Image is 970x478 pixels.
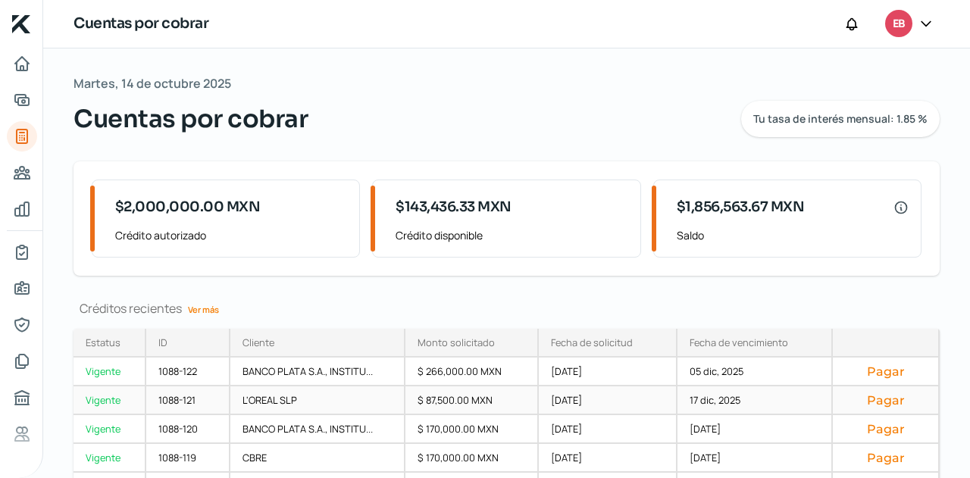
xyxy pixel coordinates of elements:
[7,194,37,224] a: Mis finanzas
[405,444,540,473] div: $ 170,000.00 MXN
[7,237,37,267] a: Mi contrato
[74,73,231,95] span: Martes, 14 de octubre 2025
[74,358,146,386] a: Vigente
[539,358,677,386] div: [DATE]
[539,386,677,415] div: [DATE]
[74,101,308,137] span: Cuentas por cobrar
[677,358,833,386] div: 05 dic, 2025
[539,444,677,473] div: [DATE]
[158,336,167,349] div: ID
[7,346,37,376] a: Documentos
[845,421,926,436] button: Pagar
[86,336,120,349] div: Estatus
[405,358,540,386] div: $ 266,000.00 MXN
[7,121,37,152] a: Tus créditos
[539,415,677,444] div: [DATE]
[418,336,495,349] div: Monto solicitado
[677,386,833,415] div: 17 dic, 2025
[396,197,512,217] span: $143,436.33 MXN
[146,386,230,415] div: 1088-121
[7,85,37,115] a: Adelantar facturas
[74,444,146,473] a: Vigente
[242,336,274,349] div: Cliente
[115,197,261,217] span: $2,000,000.00 MXN
[230,415,405,444] div: BANCO PLATA S.A., INSTITU...
[115,226,347,245] span: Crédito autorizado
[230,444,405,473] div: CBRE
[893,15,905,33] span: EB
[845,392,926,408] button: Pagar
[396,226,627,245] span: Crédito disponible
[74,13,208,35] h1: Cuentas por cobrar
[230,386,405,415] div: L'OREAL SLP
[7,48,37,79] a: Inicio
[182,298,225,321] a: Ver más
[551,336,633,349] div: Fecha de solicitud
[677,415,833,444] div: [DATE]
[74,300,940,317] div: Créditos recientes
[405,415,540,444] div: $ 170,000.00 MXN
[146,444,230,473] div: 1088-119
[690,336,788,349] div: Fecha de vencimiento
[677,444,833,473] div: [DATE]
[74,415,146,444] a: Vigente
[845,450,926,465] button: Pagar
[7,383,37,413] a: Buró de crédito
[146,415,230,444] div: 1088-120
[7,419,37,449] a: Referencias
[7,273,37,304] a: Información general
[753,114,928,124] span: Tu tasa de interés mensual: 1.85 %
[677,226,909,245] span: Saldo
[230,358,405,386] div: BANCO PLATA S.A., INSTITU...
[146,358,230,386] div: 1088-122
[7,158,37,188] a: Pago a proveedores
[405,386,540,415] div: $ 87,500.00 MXN
[74,386,146,415] a: Vigente
[845,364,926,379] button: Pagar
[7,310,37,340] a: Representantes
[677,197,805,217] span: $1,856,563.67 MXN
